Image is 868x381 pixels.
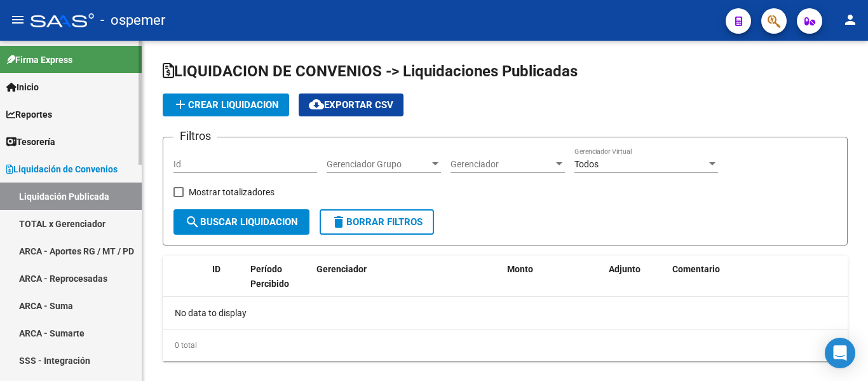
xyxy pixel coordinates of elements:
button: Crear Liquidacion [163,94,289,116]
button: Buscar Liquidacion [173,209,309,235]
span: Período Percibido [250,264,289,289]
span: Gerenciador [451,159,553,170]
span: LIQUIDACION DE CONVENIOS -> Liquidaciones Publicadas [163,62,578,80]
div: 0 total [163,329,848,361]
span: Gerenciador [316,264,367,274]
mat-icon: search [185,214,200,230]
span: Todos [574,159,599,169]
button: Borrar Filtros [320,209,434,235]
div: No data to display [163,297,848,329]
span: Adjunto [609,264,641,274]
mat-icon: menu [10,12,25,27]
datatable-header-cell: Monto [502,256,604,312]
datatable-header-cell: Comentario [667,256,848,312]
span: Mostrar totalizadores [189,184,275,200]
span: Crear Liquidacion [173,99,279,111]
span: Reportes [6,107,52,121]
datatable-header-cell: ID [207,256,245,312]
span: Exportar CSV [309,99,393,111]
span: ID [212,264,220,274]
datatable-header-cell: Gerenciador [311,256,502,312]
datatable-header-cell: Período Percibido [245,256,293,312]
span: Borrar Filtros [331,216,423,228]
span: Gerenciador Grupo [327,159,430,170]
h3: Filtros [173,127,217,145]
span: Firma Express [6,53,72,67]
span: Liquidación de Convenios [6,162,118,176]
span: Inicio [6,80,39,94]
mat-icon: cloud_download [309,97,324,112]
datatable-header-cell: Adjunto [604,256,667,312]
span: Buscar Liquidacion [185,216,298,228]
div: Open Intercom Messenger [825,338,855,368]
mat-icon: delete [331,214,346,230]
span: - ospemer [100,6,165,34]
mat-icon: add [173,97,188,112]
span: Comentario [672,264,720,274]
mat-icon: person [843,12,858,27]
button: Exportar CSV [299,94,403,116]
span: Monto [507,264,533,274]
span: Tesorería [6,135,55,149]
